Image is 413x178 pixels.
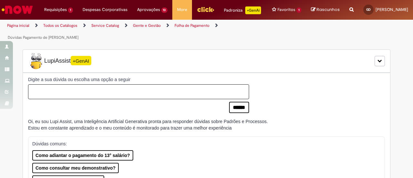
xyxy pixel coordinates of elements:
[71,56,91,65] span: +GenAI
[83,6,127,13] span: Despesas Corporativas
[197,5,214,14] img: click_logo_yellow_360x200.png
[28,76,249,83] label: Digite a sua dúvida ou escolha uma opção a seguir
[137,6,160,13] span: Aprovações
[277,6,295,13] span: Favoritos
[91,23,119,28] a: Service Catalog
[177,6,187,13] span: More
[32,150,133,161] button: Como adiantar o pagamento do 13° salário?
[175,23,209,28] a: Folha de Pagamento
[376,7,408,12] span: [PERSON_NAME]
[28,53,91,69] span: LupiAssist
[44,6,67,13] span: Requisições
[32,163,119,173] button: Como consultar meu demonstrativo?
[311,7,340,13] a: Rascunhos
[43,23,77,28] a: Todos os Catálogos
[68,7,73,13] span: 1
[245,6,261,14] p: +GenAi
[133,23,161,28] a: Gente e Gestão
[28,53,44,69] img: Lupi
[1,3,34,16] img: ServiceNow
[32,141,376,147] p: Dúvidas comuns:
[161,7,168,13] span: 13
[317,6,340,13] span: Rascunhos
[23,49,390,73] div: LupiLupiAssist+GenAI
[5,20,270,44] ul: Trilhas de página
[297,7,301,13] span: 1
[366,7,371,12] span: GD
[7,23,29,28] a: Página inicial
[28,118,268,131] div: Oi, eu sou Lupi Assist, uma Inteligência Artificial Generativa pronta para responder dúvidas sobr...
[224,6,261,14] div: Padroniza
[8,35,78,40] a: Dúvidas Pagamento de [PERSON_NAME]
